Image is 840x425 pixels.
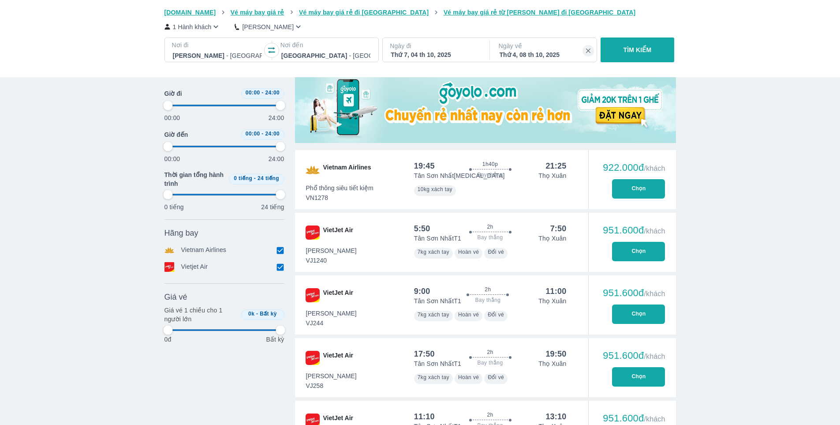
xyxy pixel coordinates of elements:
span: Hoàn vé [458,249,479,255]
p: Tân Sơn Nhất T1 [414,234,461,243]
p: TÌM KIẾM [623,45,652,54]
span: [DOMAIN_NAME] [164,9,216,16]
button: [PERSON_NAME] [235,22,303,31]
button: Chọn [612,242,665,261]
span: [PERSON_NAME] [306,309,357,318]
p: 24 tiếng [261,203,284,211]
span: Hoàn vé [458,374,479,380]
div: 951.600đ [603,288,665,298]
span: VietJet Air [323,288,353,302]
div: 21:25 [545,161,566,171]
span: /khách [644,227,665,235]
span: Thời gian tổng hành trình [164,170,225,188]
p: Bất kỳ [266,335,284,344]
button: TÌM KIẾM [601,38,674,62]
span: Phổ thông siêu tiết kiệm [306,184,373,192]
span: VietJet Air [323,351,353,365]
span: Đổi vé [488,312,504,318]
span: VietJet Air [323,226,353,240]
span: /khách [644,415,665,423]
span: /khách [644,165,665,172]
p: Thọ Xuân [538,359,566,368]
span: 00:00 [246,131,260,137]
span: 0 tiếng [234,175,252,181]
p: Tân Sơn Nhất T1 [414,359,461,368]
p: 1 Hành khách [173,23,212,31]
img: VJ [306,226,320,240]
span: 0k [248,311,254,317]
span: [PERSON_NAME] [306,246,357,255]
p: [PERSON_NAME] [242,23,294,31]
span: Hoàn vé [458,312,479,318]
button: Chọn [612,179,665,199]
span: VJ258 [306,381,357,390]
p: 00:00 [164,113,180,122]
span: 2h [487,349,493,356]
span: 2h [485,286,491,293]
img: VJ [306,288,320,302]
span: 1h40p [482,161,498,168]
span: Vé máy bay giá rẻ từ [PERSON_NAME] đi [GEOGRAPHIC_DATA] [444,9,636,16]
span: 7kg xách tay [418,374,449,380]
nav: breadcrumb [164,8,676,17]
span: 24:00 [265,90,280,96]
div: 17:50 [414,349,435,359]
img: VN [306,163,320,177]
span: Vietnam Airlines [323,163,371,177]
button: 1 Hành khách [164,22,221,31]
div: 11:00 [545,286,566,297]
div: 11:10 [414,411,435,422]
div: 951.600đ [603,350,665,361]
img: media-0 [295,71,676,143]
p: 00:00 [164,154,180,163]
p: Thọ Xuân [538,297,566,305]
span: Giờ đi [164,89,182,98]
span: VN1278 [306,193,373,202]
p: Tân Sơn Nhất T1 [414,297,461,305]
span: 7kg xách tay [418,312,449,318]
span: Đổi vé [488,249,504,255]
span: 00:00 [246,90,260,96]
span: VJ1240 [306,256,357,265]
span: Vé máy bay giá rẻ [231,9,284,16]
div: 19:45 [414,161,435,171]
p: Tân Sơn Nhất [MEDICAL_DATA] [414,171,505,180]
p: Vietnam Airlines [181,245,227,255]
div: 13:10 [545,411,566,422]
span: Hãng bay [164,228,198,238]
div: 19:50 [545,349,566,359]
div: 951.600đ [603,413,665,424]
span: /khách [644,290,665,297]
span: VJ244 [306,319,357,327]
p: Thọ Xuân [538,234,566,243]
div: 9:00 [414,286,430,297]
p: Giá vé 1 chiều cho 1 người lớn [164,306,238,323]
span: 2h [487,223,493,230]
span: Đổi vé [488,374,504,380]
div: 7:50 [550,223,567,234]
span: - [261,90,263,96]
img: VJ [306,351,320,365]
p: Ngày về [499,41,590,50]
p: 0đ [164,335,172,344]
div: 922.000đ [603,162,665,173]
div: Thứ 7, 04 th 10, 2025 [391,50,480,59]
span: Vé máy bay giá rẻ đi [GEOGRAPHIC_DATA] [299,9,429,16]
div: 951.600đ [603,225,665,236]
span: Giá vé [164,292,187,302]
button: Chọn [612,305,665,324]
span: 2h [487,411,493,418]
span: Bất kỳ [260,311,277,317]
span: Giờ đến [164,130,188,139]
p: Ngày đi [390,41,481,50]
p: Nơi đi [172,41,263,49]
span: 24 tiếng [258,175,279,181]
span: 10kg xách tay [418,186,452,192]
p: Thọ Xuân [538,171,566,180]
span: [PERSON_NAME] [306,372,357,380]
span: - [254,175,256,181]
p: 24:00 [269,154,284,163]
p: Vietjet Air [181,262,208,272]
span: - [261,131,263,137]
button: Chọn [612,367,665,387]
